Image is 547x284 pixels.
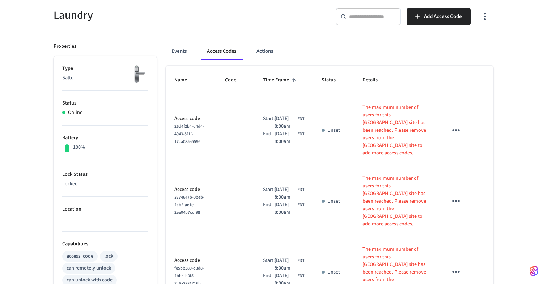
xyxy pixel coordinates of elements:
div: End: [263,201,275,216]
span: EDT [297,131,304,137]
span: [DATE] 8:00am [275,201,296,216]
p: Unset [327,268,340,276]
div: can remotely unlock [67,264,111,272]
p: Salto [62,74,148,82]
button: Events [166,43,192,60]
span: [DATE] 8:00am [275,186,296,201]
p: Battery [62,134,148,142]
p: Location [62,205,148,213]
p: Lock Status [62,171,148,178]
p: Unset [327,127,340,134]
button: Add Access Code [407,8,471,25]
span: [DATE] 8:00am [275,130,296,145]
span: [DATE] 8:00am [275,115,296,130]
div: America/Toronto [275,257,304,272]
span: Add Access Code [424,12,462,21]
div: End: [263,130,275,145]
p: The maximum number of users for this [GEOGRAPHIC_DATA] site has been reached. Please remove users... [362,175,430,228]
p: The maximum number of users for this [GEOGRAPHIC_DATA] site has been reached. Please remove users... [362,104,430,157]
span: EDT [297,273,304,279]
p: 100% [73,144,85,151]
span: EDT [297,187,304,193]
img: SeamLogoGradient.69752ec5.svg [530,265,538,277]
span: Code [225,75,246,86]
button: Access Codes [201,43,242,60]
span: [DATE] 8:00am [275,257,296,272]
div: ant example [166,43,493,60]
div: Start: [263,257,275,272]
span: Status [322,75,345,86]
p: Locked [62,180,148,188]
span: EDT [297,258,304,264]
span: Name [174,75,196,86]
div: Start: [263,115,275,130]
div: access_code [67,253,93,260]
span: 3774647b-0beb-4cb2-ae1e-2ee04b7ccf98 [174,194,204,216]
div: Start: [263,186,275,201]
span: EDT [297,202,304,208]
span: Details [362,75,387,86]
p: Properties [54,43,76,50]
p: Status [62,99,148,107]
span: 26d4f2b4-d4d4-4943-8f1f-17ca085a5596 [174,123,204,145]
div: America/Toronto [275,201,305,216]
span: Time Frame [263,75,298,86]
div: lock [104,253,113,260]
p: Type [62,65,148,72]
div: can unlock with code [67,276,113,284]
img: salto_escutcheon_pin [130,65,148,84]
span: EDT [297,116,304,122]
div: America/Toronto [275,130,305,145]
button: Actions [251,43,279,60]
p: Online [68,109,82,116]
p: Access code [174,186,208,194]
div: America/Toronto [275,186,304,201]
p: Unset [327,198,340,205]
h5: Laundry [54,8,269,23]
div: America/Toronto [275,115,304,130]
p: Capabilities [62,240,148,248]
p: Access code [174,257,208,264]
p: Access code [174,115,208,123]
p: — [62,215,148,222]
